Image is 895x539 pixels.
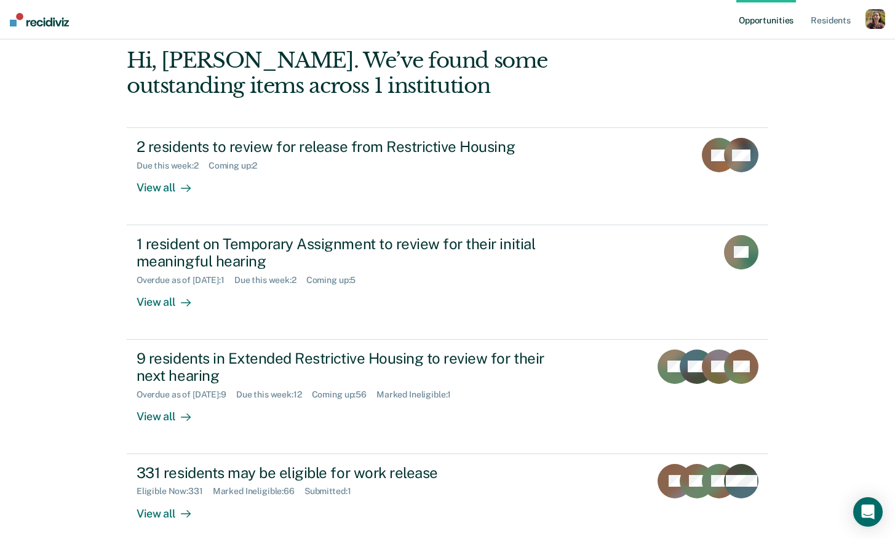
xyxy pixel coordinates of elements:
[137,486,213,497] div: Eligible Now : 331
[853,497,883,527] div: Open Intercom Messenger
[234,275,306,285] div: Due this week : 2
[137,235,568,271] div: 1 resident on Temporary Assignment to review for their initial meaningful hearing
[306,275,366,285] div: Coming up : 5
[304,486,361,497] div: Submitted : 1
[137,389,236,400] div: Overdue as of [DATE] : 9
[127,225,768,340] a: 1 resident on Temporary Assignment to review for their initial meaningful hearingOverdue as of [D...
[127,340,768,454] a: 9 residents in Extended Restrictive Housing to review for their next hearingOverdue as of [DATE]:...
[137,349,568,385] div: 9 residents in Extended Restrictive Housing to review for their next hearing
[213,486,304,497] div: Marked Ineligible : 66
[137,285,205,309] div: View all
[376,389,461,400] div: Marked Ineligible : 1
[137,400,205,424] div: View all
[137,275,234,285] div: Overdue as of [DATE] : 1
[137,161,209,171] div: Due this week : 2
[10,13,69,26] img: Recidiviz
[137,497,205,521] div: View all
[137,464,568,482] div: 331 residents may be eligible for work release
[137,138,568,156] div: 2 residents to review for release from Restrictive Housing
[137,171,205,195] div: View all
[209,161,268,171] div: Coming up : 2
[127,127,768,225] a: 2 residents to review for release from Restrictive HousingDue this week:2Coming up:2View all
[312,389,376,400] div: Coming up : 56
[236,389,312,400] div: Due this week : 12
[127,48,640,98] div: Hi, [PERSON_NAME]. We’ve found some outstanding items across 1 institution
